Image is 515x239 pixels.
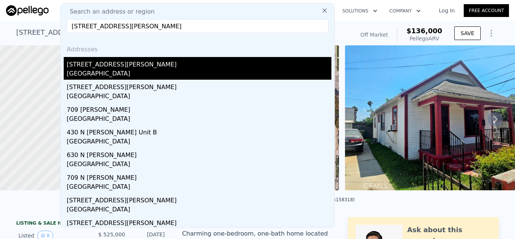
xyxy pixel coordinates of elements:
[454,26,481,40] button: SAVE
[16,220,167,228] div: LISTING & SALE HISTORY
[67,182,331,193] div: [GEOGRAPHIC_DATA]
[360,31,388,39] div: Off Market
[98,231,125,237] span: $ 525,000
[406,35,442,42] div: Pellego ARV
[67,92,331,102] div: [GEOGRAPHIC_DATA]
[430,7,464,14] a: Log In
[67,114,331,125] div: [GEOGRAPHIC_DATA]
[16,27,197,38] div: [STREET_ADDRESS] , [GEOGRAPHIC_DATA] , CA 90043
[67,216,331,228] div: [STREET_ADDRESS][PERSON_NAME]
[64,39,331,57] div: Addresses
[67,170,331,182] div: 709 N [PERSON_NAME]
[67,57,331,69] div: [STREET_ADDRESS][PERSON_NAME]
[67,193,331,205] div: [STREET_ADDRESS][PERSON_NAME]
[484,26,499,41] button: Show Options
[64,7,155,16] span: Search an address or region
[67,80,331,92] div: [STREET_ADDRESS][PERSON_NAME]
[67,125,331,137] div: 430 N [PERSON_NAME] Unit B
[464,4,509,17] a: Free Account
[406,27,442,35] span: $136,000
[383,4,427,18] button: Company
[67,19,328,33] input: Enter an address, city, region, neighborhood or zip code
[67,160,331,170] div: [GEOGRAPHIC_DATA]
[6,5,49,16] img: Pellego
[67,69,331,80] div: [GEOGRAPHIC_DATA]
[67,205,331,216] div: [GEOGRAPHIC_DATA]
[67,137,331,148] div: [GEOGRAPHIC_DATA]
[336,4,383,18] button: Solutions
[67,148,331,160] div: 630 N [PERSON_NAME]
[67,102,331,114] div: 709 [PERSON_NAME]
